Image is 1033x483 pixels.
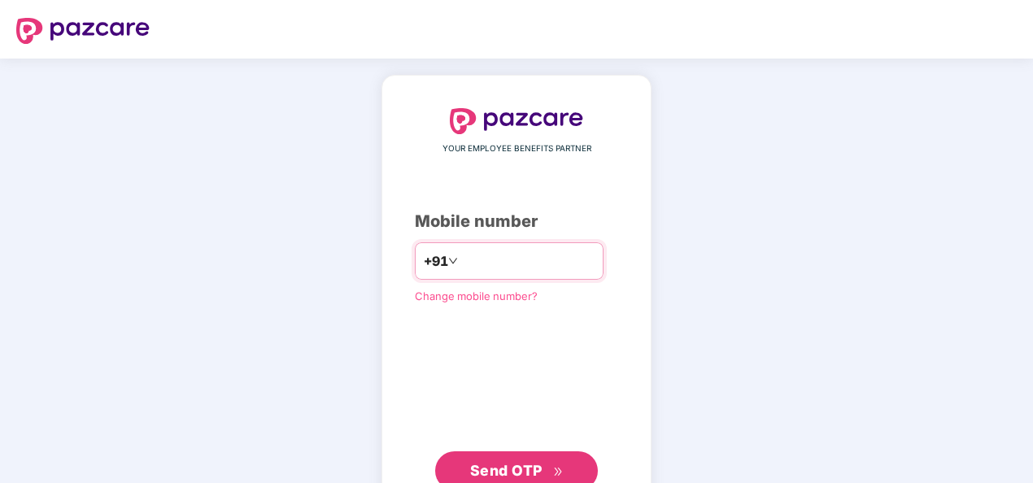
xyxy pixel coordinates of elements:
span: +91 [424,251,448,272]
img: logo [16,18,150,44]
img: logo [450,108,583,134]
div: Mobile number [415,209,618,234]
span: YOUR EMPLOYEE BENEFITS PARTNER [442,142,591,155]
span: down [448,256,458,266]
a: Change mobile number? [415,289,538,302]
span: double-right [553,467,564,477]
span: Send OTP [470,462,543,479]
